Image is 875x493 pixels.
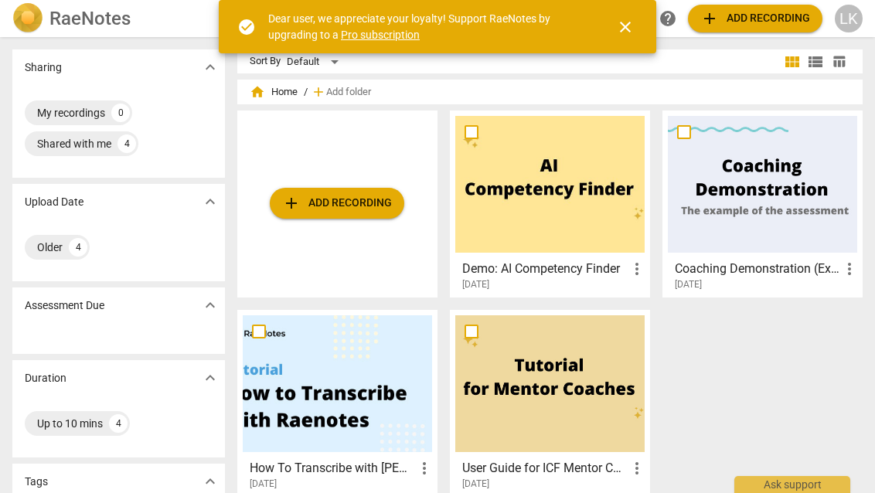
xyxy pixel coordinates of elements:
span: Add folder [326,87,371,98]
button: Upload [688,5,822,32]
h3: User Guide for ICF Mentor Coaches [462,459,628,478]
a: Demo: AI Competency Finder[DATE] [455,116,645,291]
span: expand_more [201,369,220,387]
span: view_module [783,53,802,71]
span: expand_more [201,192,220,211]
a: How To Transcribe with [PERSON_NAME][DATE] [243,315,432,490]
span: Add recording [282,194,392,212]
span: [DATE] [462,278,489,291]
span: [DATE] [462,478,489,491]
span: table_chart [832,54,846,69]
button: Close [607,8,644,46]
span: / [304,87,308,98]
div: Sort By [250,56,281,67]
span: view_list [806,53,825,71]
button: Upload [270,188,404,219]
div: Older [37,240,63,255]
span: more_vert [628,459,646,478]
button: LK [835,5,863,32]
span: add [700,9,719,28]
span: expand_more [201,58,220,76]
span: more_vert [628,260,646,278]
div: My recordings [37,105,105,121]
a: LogoRaeNotes [12,3,222,34]
p: Duration [25,370,66,386]
span: more_vert [415,459,434,478]
span: help [659,9,677,28]
div: Default [287,49,344,74]
p: Tags [25,474,48,490]
span: [DATE] [250,478,277,491]
button: Show more [199,190,222,213]
button: Tile view [781,50,804,73]
span: expand_more [201,472,220,491]
div: Up to 10 mins [37,416,103,431]
button: Show more [199,470,222,493]
button: Show more [199,366,222,389]
a: User Guide for ICF Mentor Coaches[DATE] [455,315,645,490]
div: 4 [117,134,136,153]
h3: How To Transcribe with RaeNotes [250,459,415,478]
button: Table view [827,50,850,73]
span: add [311,84,326,100]
img: Logo [12,3,43,34]
button: Show more [199,294,222,317]
span: [DATE] [675,278,702,291]
div: 0 [111,104,130,122]
h3: Demo: AI Competency Finder [462,260,628,278]
div: Shared with me [37,136,111,151]
span: home [250,84,265,100]
a: Help [654,5,682,32]
h2: RaeNotes [49,8,131,29]
div: 4 [109,414,128,433]
button: Show more [199,56,222,79]
a: Pro subscription [341,29,420,41]
div: 4 [69,238,87,257]
span: add [282,194,301,212]
span: Add recording [700,9,810,28]
h3: Coaching Demonstration (Example) [675,260,840,278]
span: Home [250,84,298,100]
div: Dear user, we appreciate your loyalty! Support RaeNotes by upgrading to a [268,11,588,42]
a: Coaching Demonstration (Example)[DATE] [668,116,857,291]
button: List view [804,50,827,73]
p: Upload Date [25,194,83,210]
p: Assessment Due [25,297,104,314]
span: more_vert [840,260,859,278]
span: expand_more [201,296,220,314]
div: Ask support [734,476,850,493]
span: check_circle [237,18,256,36]
span: close [616,18,635,36]
p: Sharing [25,59,62,76]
